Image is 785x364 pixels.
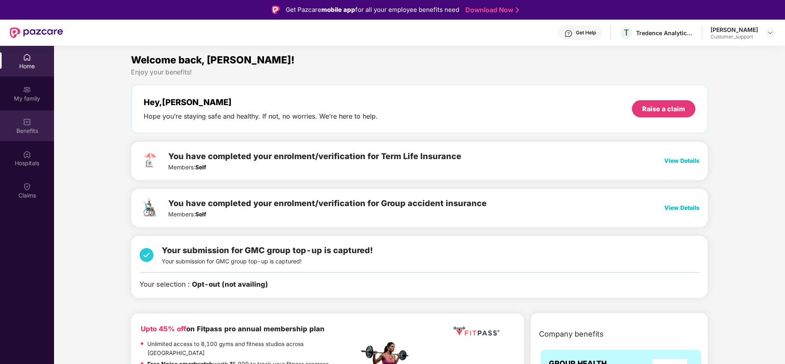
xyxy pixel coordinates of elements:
[141,325,186,333] b: Upto 45% off
[23,53,31,61] img: svg+xml;base64,PHN2ZyBpZD0iSG9tZSIgeG1sbnM9Imh0dHA6Ly93d3cudzMub3JnLzIwMDAvc3ZnIiB3aWR0aD0iMjAiIG...
[168,197,487,219] div: Members:
[131,68,708,76] div: Enjoy your benefits!
[141,325,325,333] b: on Fitpass pro annual membership plan
[576,29,596,36] div: Get Help
[131,54,295,66] span: Welcome back, [PERSON_NAME]!
[711,34,758,40] div: Customer_support
[664,204,699,211] span: View Details
[195,164,206,171] b: Self
[452,324,501,339] img: fppp.png
[168,151,461,161] span: You have completed your enrolment/verification for Term Life Insurance
[286,5,459,15] div: Get Pazcare for all your employee benefits need
[147,340,359,357] p: Unlimited access to 8,100 gyms and fitness studios across [GEOGRAPHIC_DATA]
[23,85,31,94] img: svg+xml;base64,PHN2ZyB3aWR0aD0iMjAiIGhlaWdodD0iMjAiIHZpZXdCb3g9IjAgMCAyMCAyMCIgZmlsbD0ibm9uZSIgeG...
[140,197,160,218] img: svg+xml;base64,PHN2ZyB4bWxucz0iaHR0cDovL3d3dy53My5vcmcvMjAwMC9zdmciIHdpZHRoPSIxMzIuNzYzIiBoZWlnaH...
[140,244,153,266] img: svg+xml;base64,PHN2ZyB4bWxucz0iaHR0cDovL3d3dy53My5vcmcvMjAwMC9zdmciIHdpZHRoPSIzNCIgaGVpZ2h0PSIzNC...
[321,6,355,13] strong: mobile app
[539,328,604,340] span: Company benefits
[23,182,31,191] img: svg+xml;base64,PHN2ZyBpZD0iQ2xhaW0iIHhtbG5zPSJodHRwOi8vd3d3LnczLm9yZy8yMDAwL3N2ZyIgd2lkdGg9IjIwIi...
[516,6,519,14] img: Stroke
[144,112,378,121] div: Hope you’re staying safe and healthy. If not, no worries. We’re here to help.
[23,150,31,158] img: svg+xml;base64,PHN2ZyBpZD0iSG9zcGl0YWxzIiB4bWxucz0iaHR0cDovL3d3dy53My5vcmcvMjAwMC9zdmciIHdpZHRoPS...
[767,29,774,36] img: svg+xml;base64,PHN2ZyBpZD0iRHJvcGRvd24tMzJ4MzIiIHhtbG5zPSJodHRwOi8vd3d3LnczLm9yZy8yMDAwL3N2ZyIgd2...
[642,104,685,113] div: Raise a claim
[144,97,378,107] div: Hey, [PERSON_NAME]
[140,150,160,171] img: svg+xml;base64,PHN2ZyB4bWxucz0iaHR0cDovL3d3dy53My5vcmcvMjAwMC9zdmciIHdpZHRoPSI3MiIgaGVpZ2h0PSI3Mi...
[711,26,758,34] div: [PERSON_NAME]
[564,29,573,38] img: svg+xml;base64,PHN2ZyBpZD0iSGVscC0zMngzMiIgeG1sbnM9Imh0dHA6Ly93d3cudzMub3JnLzIwMDAvc3ZnIiB3aWR0aD...
[195,211,206,218] b: Self
[636,29,693,37] div: Tredence Analytics Solutions Private Limited
[465,6,517,14] a: Download Now
[664,157,699,164] span: View Details
[140,279,268,290] div: Your selection :
[168,198,487,208] span: You have completed your enrolment/verification for Group accident insurance
[192,280,268,288] b: Opt-out (not availing)
[23,118,31,126] img: svg+xml;base64,PHN2ZyBpZD0iQmVuZWZpdHMiIHhtbG5zPSJodHRwOi8vd3d3LnczLm9yZy8yMDAwL3N2ZyIgd2lkdGg9Ij...
[162,245,373,255] span: Your submission for GMC group top-up is captured!
[272,6,280,14] img: Logo
[10,27,63,38] img: New Pazcare Logo
[624,28,629,38] span: T
[162,244,373,266] div: Your submission for GMC group top-up is captured!
[168,150,461,172] div: Members:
